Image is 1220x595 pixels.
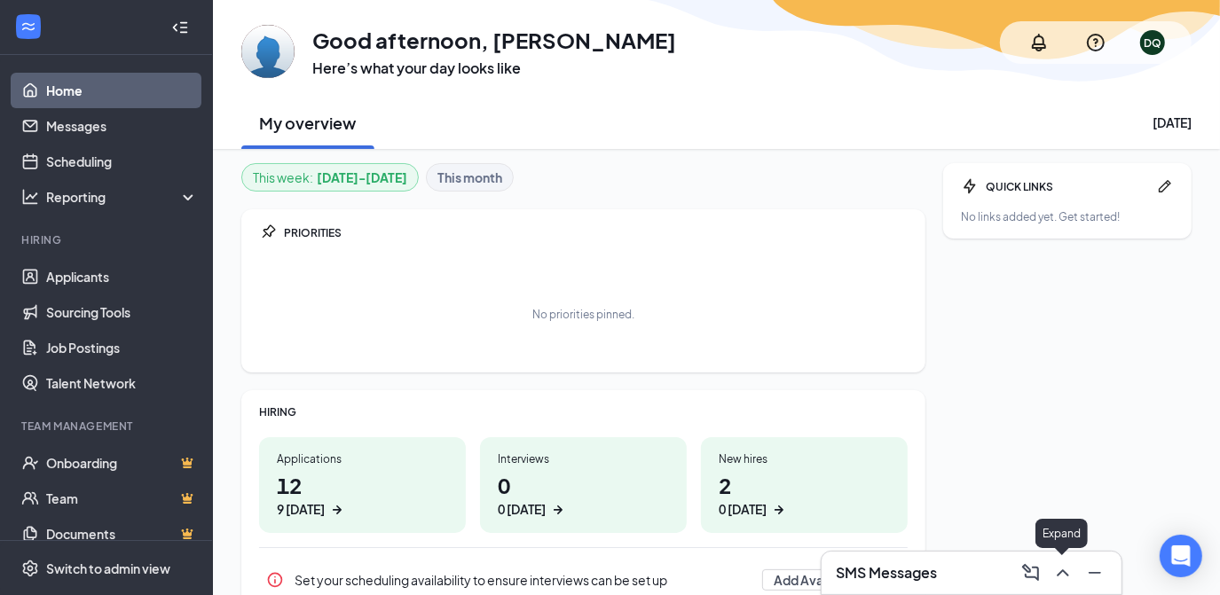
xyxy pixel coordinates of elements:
[498,451,669,466] div: Interviews
[480,437,687,533] a: Interviews00 [DATE]ArrowRight
[46,365,198,401] a: Talent Network
[259,223,277,241] svg: Pin
[317,168,407,187] b: [DATE] - [DATE]
[46,188,199,206] div: Reporting
[719,451,890,466] div: New hires
[532,307,634,322] div: No priorities pinned.
[21,560,39,577] svg: Settings
[46,294,198,330] a: Sourcing Tools
[961,177,979,195] svg: Bolt
[46,445,198,481] a: OnboardingCrown
[171,19,189,36] svg: Collapse
[21,419,194,434] div: Team Management
[312,59,676,78] h3: Here’s what your day looks like
[498,470,669,519] h1: 0
[1144,35,1161,51] div: DQ
[770,501,788,519] svg: ArrowRight
[21,232,194,247] div: Hiring
[46,330,198,365] a: Job Postings
[762,569,876,591] button: Add Availability
[836,563,937,583] h3: SMS Messages
[46,481,198,516] a: TeamCrown
[719,500,767,519] div: 0 [DATE]
[259,437,466,533] a: Applications129 [DATE]ArrowRight
[312,25,676,55] h1: Good afternoon, [PERSON_NAME]
[277,451,448,466] div: Applications
[46,73,198,108] a: Home
[549,501,567,519] svg: ArrowRight
[46,259,198,294] a: Applicants
[277,500,325,519] div: 9 [DATE]
[1020,562,1042,583] svg: ComposeMessage
[266,571,284,589] svg: Info
[1079,559,1107,587] button: Minimize
[1160,535,1202,577] div: Open Intercom Messenger
[260,112,357,134] h2: My overview
[719,470,890,519] h1: 2
[20,18,37,35] svg: WorkstreamLogo
[1156,177,1174,195] svg: Pen
[1028,32,1050,53] svg: Notifications
[277,470,448,519] h1: 12
[46,144,198,179] a: Scheduling
[253,168,407,187] div: This week :
[986,179,1149,194] div: QUICK LINKS
[284,225,908,240] div: PRIORITIES
[259,404,908,419] div: HIRING
[961,209,1174,224] div: No links added yet. Get started!
[1085,32,1106,53] svg: QuestionInfo
[1084,562,1106,583] svg: Minimize
[295,571,752,589] div: Set your scheduling availability to ensure interviews can be set up
[437,168,502,187] b: This month
[1035,519,1088,548] div: Expand
[241,25,295,78] img: Donald Quesenberry
[1052,562,1074,583] svg: ChevronUp
[46,560,170,577] div: Switch to admin view
[498,500,546,519] div: 0 [DATE]
[1153,114,1192,131] div: [DATE]
[701,437,908,533] a: New hires20 [DATE]ArrowRight
[328,501,346,519] svg: ArrowRight
[46,516,198,552] a: DocumentsCrown
[1047,559,1075,587] button: ChevronUp
[1015,559,1043,587] button: ComposeMessage
[46,108,198,144] a: Messages
[21,188,39,206] svg: Analysis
